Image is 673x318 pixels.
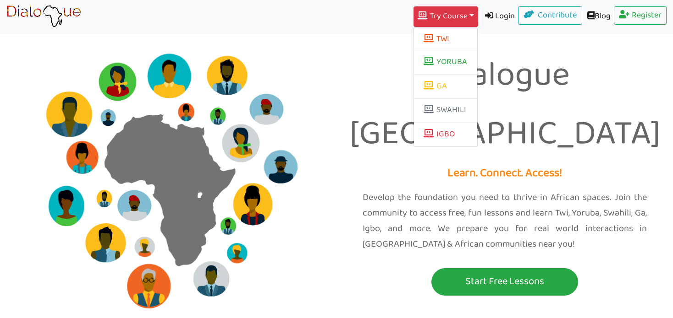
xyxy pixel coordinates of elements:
[414,6,478,27] button: Try Course
[414,31,477,47] button: TWI
[518,6,582,25] a: Contribute
[363,190,647,252] p: Develop the foundation you need to thrive in African spaces. Join the community to access free, f...
[414,78,477,95] a: GA
[343,47,666,164] p: Dialogue [GEOGRAPHIC_DATA]
[414,54,477,71] a: YORUBA
[431,268,578,296] button: Start Free Lessons
[582,6,614,27] a: Blog
[414,126,477,143] a: IGBO
[343,268,666,296] a: Start Free Lessons
[343,164,666,183] p: Learn. Connect. Access!
[478,6,519,27] a: Login
[414,102,477,119] a: SWAHILI
[434,273,576,290] p: Start Free Lessons
[614,6,667,25] a: Register
[6,5,81,28] img: learn African language platform app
